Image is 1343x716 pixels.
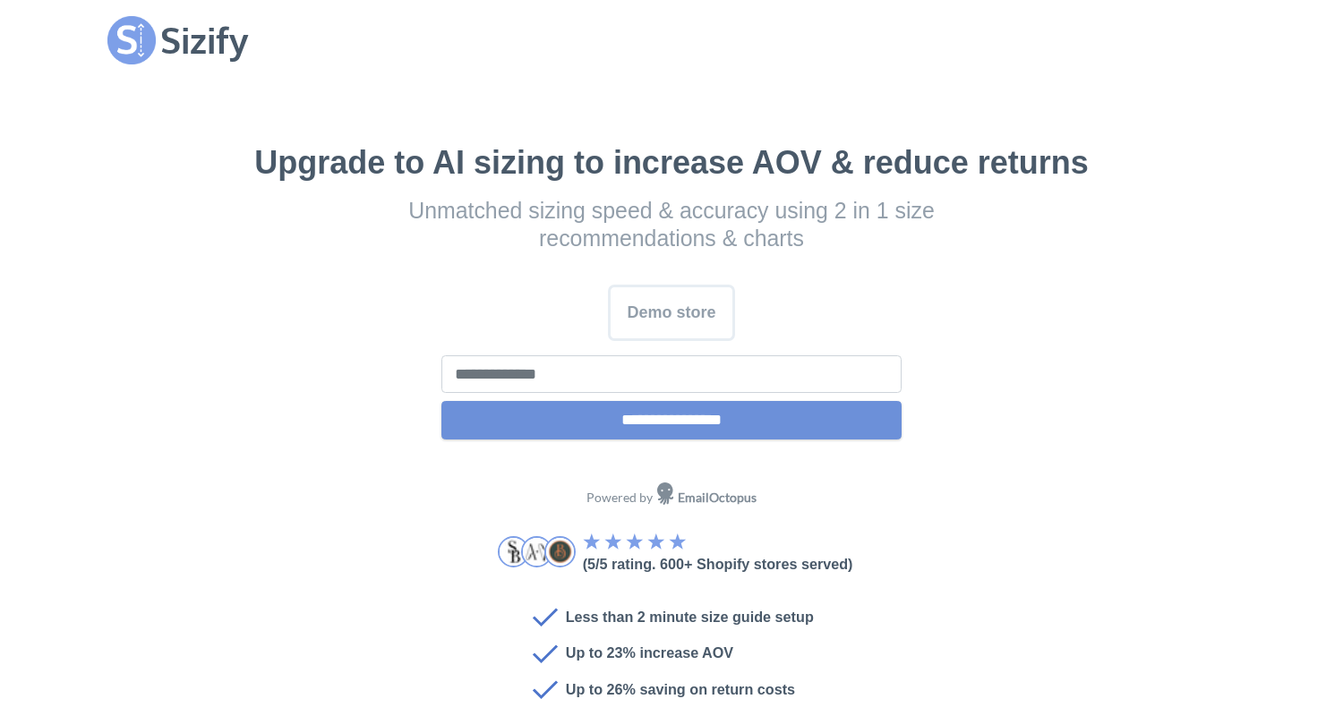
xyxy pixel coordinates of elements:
[156,21,252,60] h1: Sizify
[608,285,734,341] button: Demo store
[317,197,1026,252] h3: Unmatched sizing speed & accuracy using 2 in 1 size recommendations & charts
[580,480,763,516] p: Powered by
[254,145,1089,181] h1: Upgrade to AI sizing to increase AOV & reduce returns
[583,532,687,557] div: 5 Stars
[441,355,901,394] input: Email address
[107,16,156,64] img: logo
[566,645,733,661] h3: Up to 23% increase AOV
[566,609,814,626] h3: Less than 2 minute size guide setup
[583,557,853,573] h3: (5/5 rating. 600+ Shopify stores served)
[657,486,757,509] a: EmailOctopus
[566,682,795,698] h3: Up to 26% saving on return costs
